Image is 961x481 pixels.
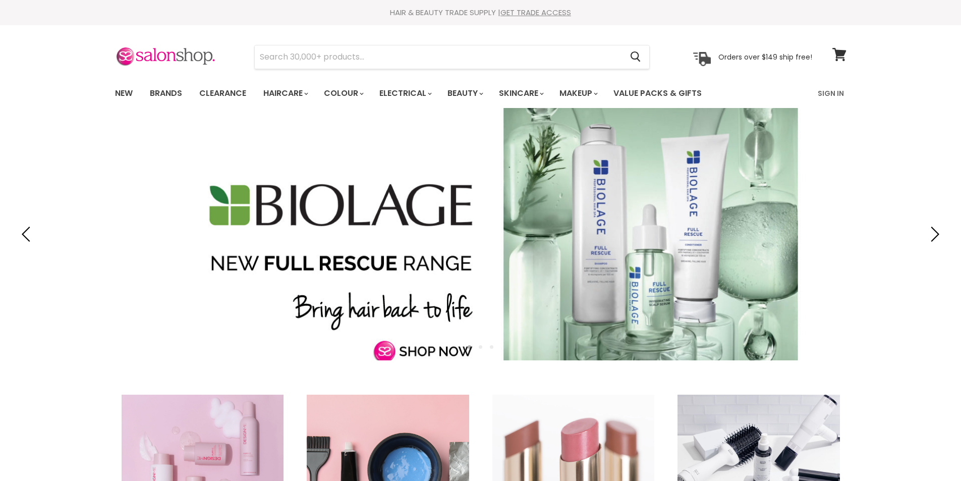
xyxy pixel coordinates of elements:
li: Page dot 1 [468,345,471,349]
a: Makeup [552,83,604,104]
a: Clearance [192,83,254,104]
div: HAIR & BEAUTY TRADE SUPPLY | [102,8,859,18]
a: Electrical [372,83,438,104]
p: Orders over $149 ship free! [718,52,812,61]
nav: Main [102,79,859,108]
a: Beauty [440,83,489,104]
a: Brands [142,83,190,104]
a: Colour [316,83,370,104]
a: Haircare [256,83,314,104]
form: Product [254,45,650,69]
a: New [107,83,140,104]
li: Page dot 2 [479,345,482,349]
button: Search [623,45,649,69]
button: Next [923,224,943,244]
a: GET TRADE ACCESS [500,7,571,18]
a: Sign In [812,83,850,104]
a: Skincare [491,83,550,104]
input: Search [255,45,623,69]
ul: Main menu [107,79,761,108]
button: Previous [18,224,38,244]
a: Value Packs & Gifts [606,83,709,104]
li: Page dot 3 [490,345,493,349]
